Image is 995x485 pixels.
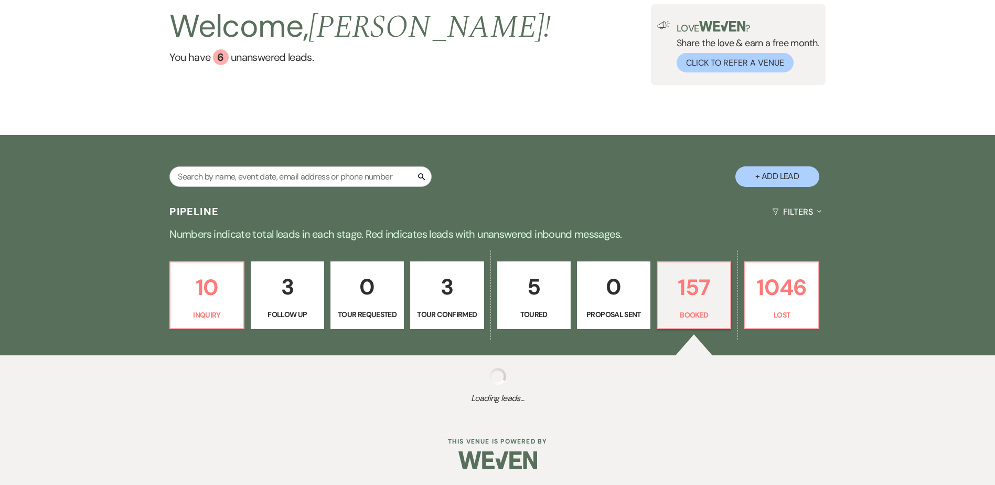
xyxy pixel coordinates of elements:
div: 6 [213,49,229,65]
a: 3Follow Up [251,261,324,330]
a: You have 6 unanswered leads. [169,49,551,65]
p: 3 [258,269,317,304]
p: Booked [664,309,724,321]
p: Tour Requested [337,309,397,320]
p: Tour Confirmed [417,309,477,320]
img: loud-speaker-illustration.svg [657,21,670,29]
a: 10Inquiry [169,261,244,330]
p: 0 [584,269,644,304]
button: Click to Refer a Venue [677,53,794,72]
p: Lost [752,309,811,321]
a: 0Proposal Sent [577,261,650,330]
img: weven-logo-green.svg [699,21,746,31]
p: Proposal Sent [584,309,644,320]
p: 0 [337,269,397,304]
p: 3 [417,269,477,304]
p: 157 [664,270,724,305]
img: Weven Logo [458,442,537,479]
a: 3Tour Confirmed [410,261,484,330]
a: 0Tour Requested [330,261,404,330]
h3: Pipeline [169,204,219,219]
h2: Welcome, [169,4,551,49]
div: Share the love & earn a free month. [670,21,819,72]
img: loading spinner [489,368,506,385]
p: 1046 [752,270,811,305]
p: Inquiry [177,309,237,321]
a: 157Booked [657,261,731,330]
input: Search by name, event date, email address or phone number [169,166,432,187]
button: + Add Lead [735,166,819,187]
a: 1046Lost [744,261,819,330]
a: 5Toured [497,261,571,330]
button: Filters [768,198,825,226]
p: Love ? [677,21,819,33]
p: 5 [504,269,564,304]
p: Toured [504,309,564,320]
span: [PERSON_NAME] ! [308,3,551,51]
p: Numbers indicate total leads in each stage. Red indicates leads with unanswered inbound messages. [120,226,875,242]
span: Loading leads... [50,392,945,405]
p: Follow Up [258,309,317,320]
p: 10 [177,270,237,305]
